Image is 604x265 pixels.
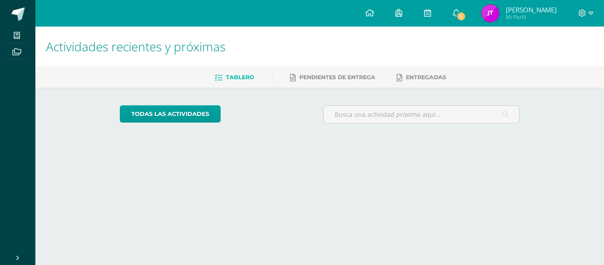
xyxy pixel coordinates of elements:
[456,12,466,21] span: 1
[396,70,444,84] a: Entregadas
[405,74,444,81] span: Entregadas
[120,105,221,123] a: todas las Actividades
[46,38,226,55] span: Actividades recientes y próximas
[216,70,254,84] a: Tablero
[482,4,499,22] img: 12c8e9fd370cddd27b8f04261aae6b27.png
[227,74,254,81] span: Tablero
[290,70,375,84] a: Pendientes de entrega
[299,74,375,81] span: Pendientes de entrega
[506,13,557,21] span: Mi Perfil
[506,5,557,14] span: [PERSON_NAME]
[324,106,520,123] input: Busca una actividad próxima aquí...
